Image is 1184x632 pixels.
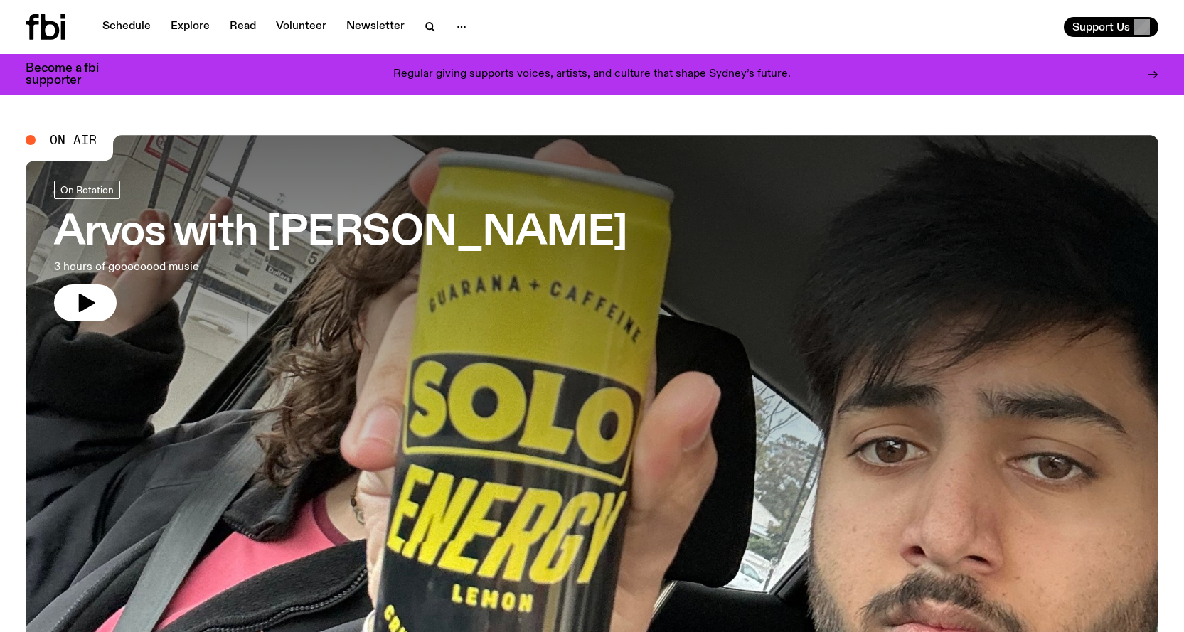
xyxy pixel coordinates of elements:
[1072,21,1130,33] span: Support Us
[54,181,627,321] a: Arvos with [PERSON_NAME]3 hours of goooooood music
[54,213,627,253] h3: Arvos with [PERSON_NAME]
[162,17,218,37] a: Explore
[1064,17,1158,37] button: Support Us
[54,259,418,276] p: 3 hours of goooooood music
[50,134,97,146] span: On Air
[393,68,791,81] p: Regular giving supports voices, artists, and culture that shape Sydney’s future.
[221,17,265,37] a: Read
[94,17,159,37] a: Schedule
[267,17,335,37] a: Volunteer
[60,184,114,195] span: On Rotation
[54,181,120,199] a: On Rotation
[338,17,413,37] a: Newsletter
[26,63,117,87] h3: Become a fbi supporter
